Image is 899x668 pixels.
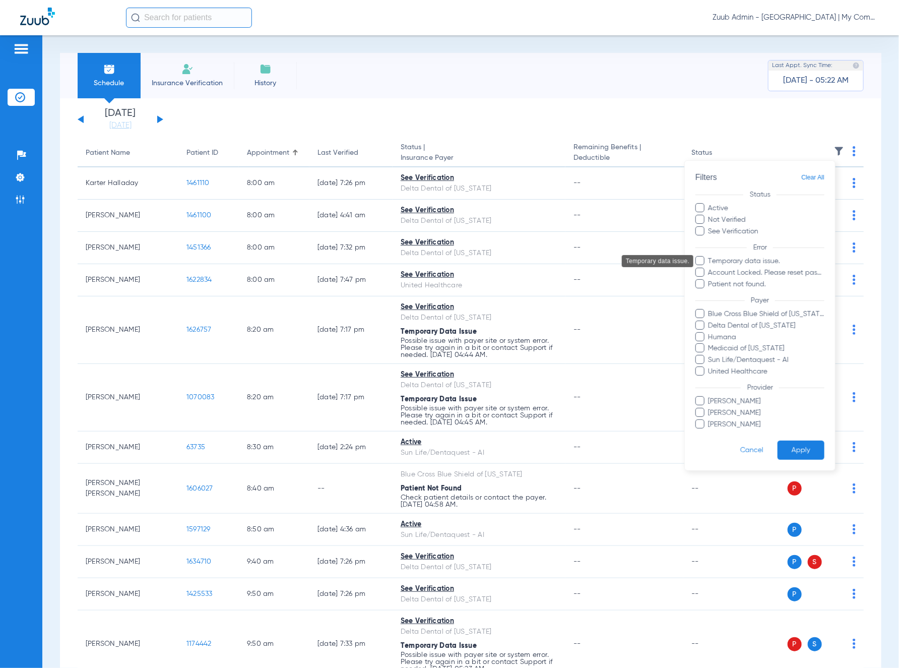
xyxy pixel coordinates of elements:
[695,173,717,181] span: Filters
[708,256,825,267] span: Temporary data issue.
[744,191,777,198] span: Status
[708,419,825,430] span: [PERSON_NAME]
[726,441,778,460] button: Cancel
[708,355,825,366] span: Sun Life/Dentaquest - AI
[695,215,824,225] label: Not Verified
[708,367,825,377] span: United Healthcare
[708,321,825,331] span: Delta Dental of [US_STATE]
[745,296,776,303] span: Payer
[613,265,693,281] div: Account Locked. Please reset password.
[708,408,825,418] span: [PERSON_NAME]
[708,268,825,278] span: Account Locked. Please reset password.
[708,309,825,320] span: Blue Cross Blue Shield of [US_STATE]
[622,255,693,267] div: Temporary data issue.
[695,226,824,236] label: See Verification
[708,396,825,407] span: [PERSON_NAME]
[708,343,825,354] span: Medicaid of [US_STATE]
[747,244,774,251] span: Error
[778,441,824,460] button: Apply
[708,332,825,342] span: Humana
[849,620,899,668] iframe: Chat Widget
[695,203,824,214] label: Active
[741,384,780,391] span: Provider
[708,279,825,289] span: Patient not found.
[802,171,825,184] span: Clear All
